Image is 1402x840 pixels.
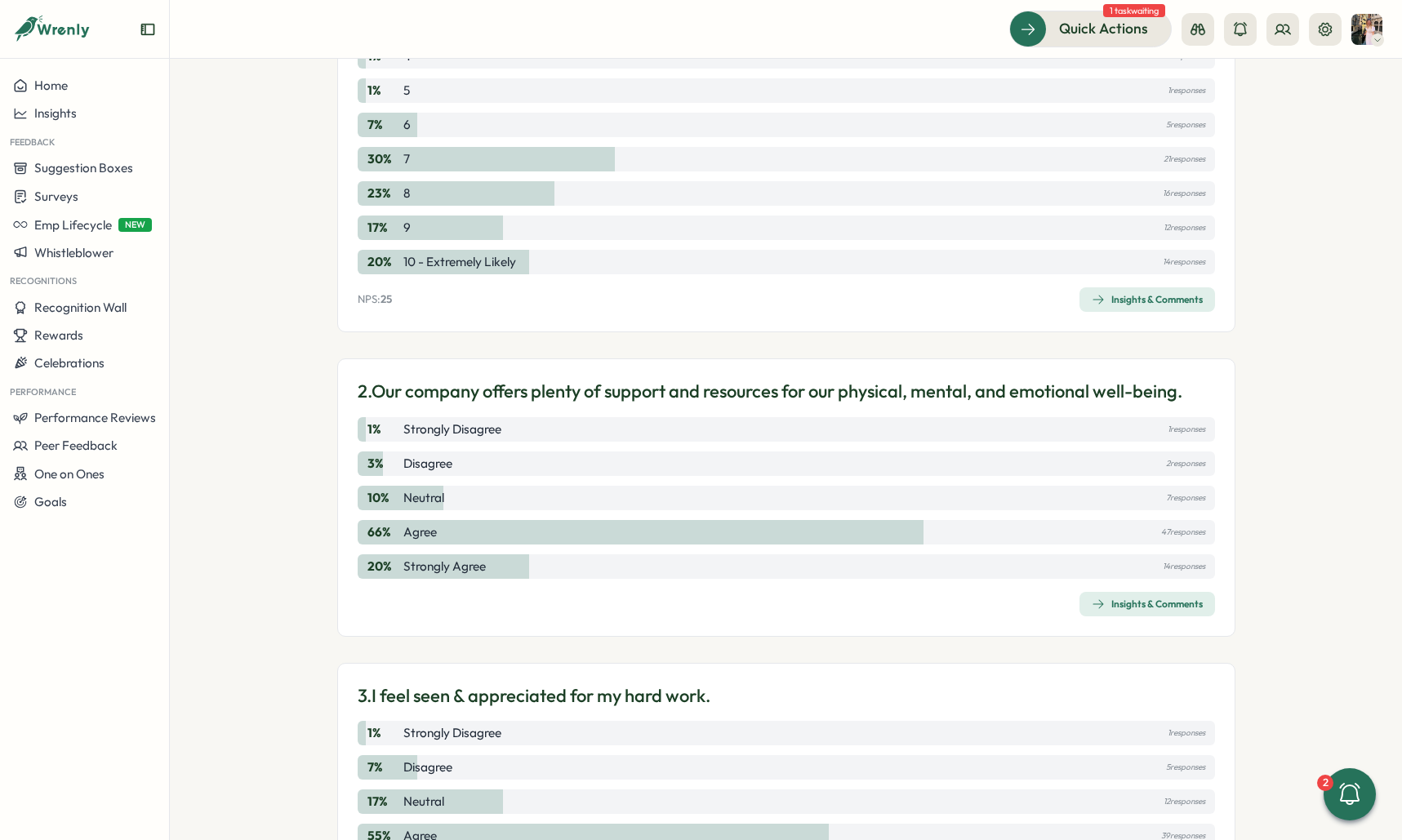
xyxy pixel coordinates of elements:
p: Strongly Disagree [403,724,501,742]
p: 6 [403,116,411,134]
p: 1 responses [1168,724,1205,742]
p: 5 responses [1166,116,1205,134]
p: 10 - Extremely likely [403,253,516,271]
p: Strongly Disagree [403,420,501,438]
p: 20 % [367,253,400,271]
p: 21 responses [1164,150,1205,168]
p: 47 responses [1161,523,1205,541]
p: 12 responses [1164,793,1205,811]
span: Quick Actions [1059,18,1148,39]
p: 30 % [367,150,400,168]
button: Expand sidebar [140,21,156,38]
p: 66 % [367,523,400,541]
span: Goals [34,494,67,509]
span: Rewards [34,327,83,343]
span: Home [34,78,68,93]
p: 1 % [367,724,400,742]
p: 12 responses [1164,219,1205,237]
p: Neutral [403,489,444,507]
p: NPS: [358,292,392,307]
p: 9 [403,219,411,237]
p: 3. I feel seen & appreciated for my hard work. [358,683,710,709]
img: Hannah Saunders [1351,14,1382,45]
span: Recognition Wall [34,300,127,315]
div: Insights & Comments [1092,293,1203,306]
p: Neutral [403,793,444,811]
span: One on Ones [34,466,105,482]
span: Performance Reviews [34,410,156,425]
p: 1 responses [1168,82,1205,100]
span: Surveys [34,189,78,204]
p: Strongly Agree [403,558,486,576]
p: 1 responses [1168,420,1205,438]
p: Disagree [403,758,452,776]
p: 5 responses [1166,758,1205,776]
p: 17 % [367,219,400,237]
span: Insights [34,105,77,121]
p: 10 % [367,489,400,507]
p: 1 % [367,420,400,438]
span: NEW [118,218,152,232]
p: 7 % [367,116,400,134]
button: Insights & Comments [1079,287,1215,312]
button: Quick Actions [1009,11,1172,47]
p: 2. Our company offers plenty of support and resources for our physical, mental, and emotional wel... [358,379,1182,404]
p: 16 responses [1163,184,1205,202]
p: 14 responses [1163,558,1205,576]
p: 8 [403,184,410,202]
p: 7 % [367,758,400,776]
p: 7 responses [1166,489,1205,507]
p: Disagree [403,455,452,473]
div: Insights & Comments [1092,598,1203,611]
span: 25 [381,292,392,305]
span: Celebrations [34,355,105,371]
p: 3 % [367,455,400,473]
p: 2 responses [1166,455,1205,473]
p: 1 % [367,82,400,100]
span: Suggestion Boxes [34,160,133,176]
span: Whistleblower [34,245,113,260]
p: 5 [403,82,410,100]
span: Emp Lifecycle [34,217,112,233]
button: 2 [1324,768,1376,820]
p: 7 [403,150,410,168]
p: 20 % [367,558,400,576]
button: Insights & Comments [1079,592,1215,616]
p: Agree [403,523,437,541]
span: 1 task waiting [1103,4,1165,17]
p: 17 % [367,793,400,811]
div: 2 [1317,775,1333,791]
p: 23 % [367,184,400,202]
p: 14 responses [1163,253,1205,271]
span: Peer Feedback [34,438,118,453]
